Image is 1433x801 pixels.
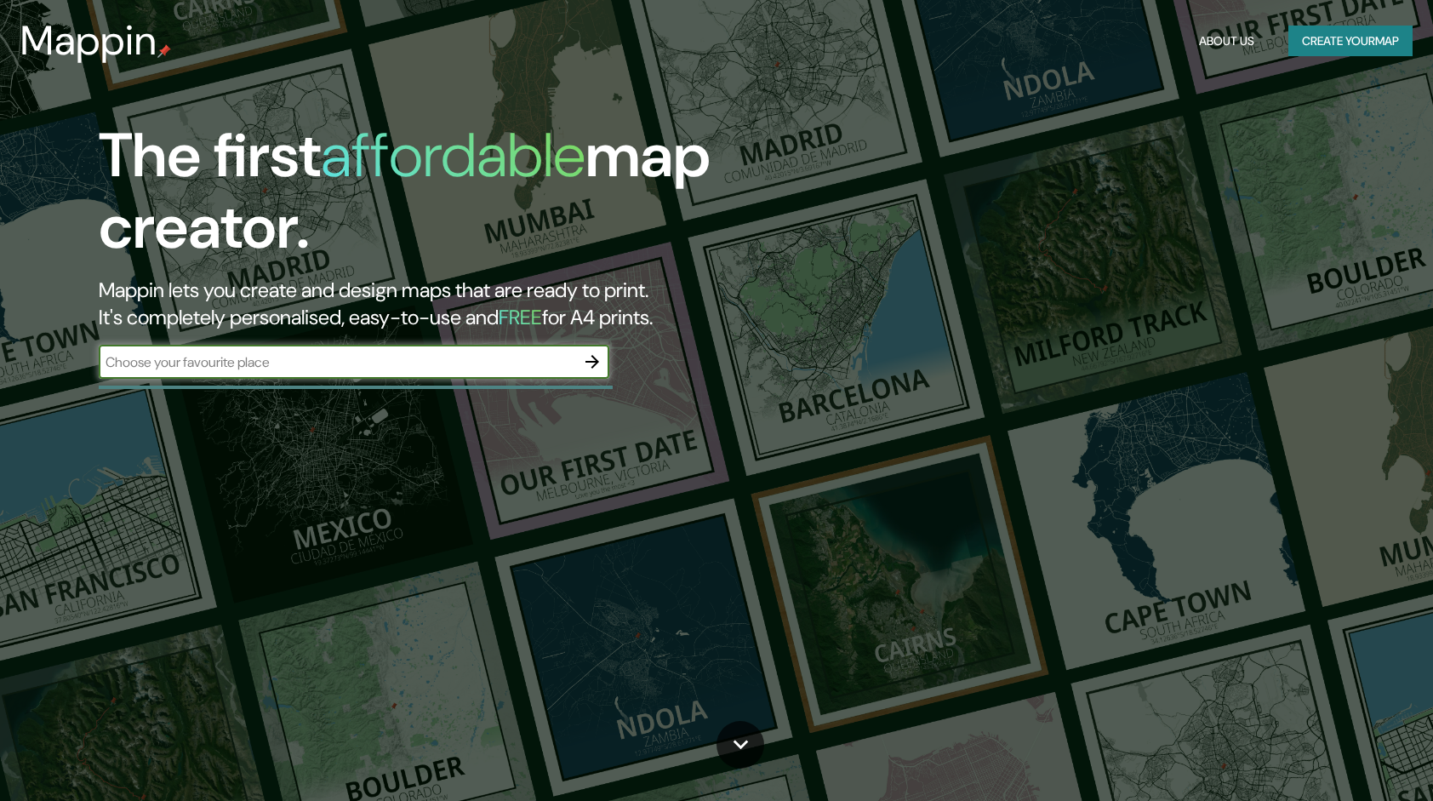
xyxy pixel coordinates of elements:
input: Choose your favourite place [99,352,575,372]
h2: Mappin lets you create and design maps that are ready to print. It's completely personalised, eas... [99,277,815,331]
h3: Mappin [20,17,157,65]
h1: The first map creator. [99,120,815,277]
h5: FREE [499,304,542,330]
button: About Us [1192,26,1261,57]
img: mappin-pin [157,44,171,58]
h1: affordable [321,116,585,195]
button: Create yourmap [1288,26,1413,57]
